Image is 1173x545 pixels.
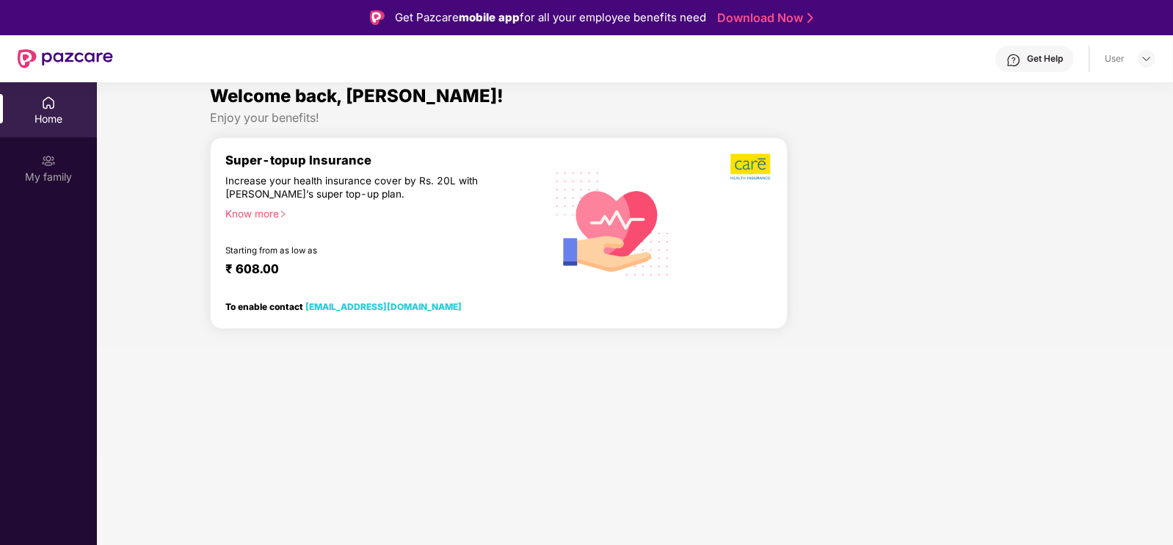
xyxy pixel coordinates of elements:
div: Get Help [1027,53,1063,65]
div: ₹ 608.00 [225,261,529,279]
img: b5dec4f62d2307b9de63beb79f102df3.png [730,153,772,181]
div: Know more [225,207,535,217]
img: svg+xml;base64,PHN2ZyBpZD0iSGVscC0zMngzMiIgeG1sbnM9Imh0dHA6Ly93d3cudzMub3JnLzIwMDAvc3ZnIiB3aWR0aD... [1006,53,1021,68]
img: svg+xml;base64,PHN2ZyBpZD0iRHJvcGRvd24tMzJ4MzIiIHhtbG5zPSJodHRwOi8vd3d3LnczLm9yZy8yMDAwL3N2ZyIgd2... [1141,53,1152,65]
div: To enable contact [225,301,462,311]
img: svg+xml;base64,PHN2ZyBpZD0iSG9tZSIgeG1sbnM9Imh0dHA6Ly93d3cudzMub3JnLzIwMDAvc3ZnIiB3aWR0aD0iMjAiIG... [41,95,56,110]
div: User [1105,53,1125,65]
img: Logo [370,10,385,25]
div: Get Pazcare for all your employee benefits need [395,9,706,26]
img: svg+xml;base64,PHN2ZyB3aWR0aD0iMjAiIGhlaWdodD0iMjAiIHZpZXdCb3g9IjAgMCAyMCAyMCIgZmlsbD0ibm9uZSIgeG... [41,154,56,168]
a: Download Now [717,10,809,26]
a: [EMAIL_ADDRESS][DOMAIN_NAME] [305,301,462,312]
img: Stroke [807,10,813,26]
div: Increase your health insurance cover by Rs. 20L with [PERSON_NAME]’s super top-up plan. [225,174,481,201]
img: New Pazcare Logo [18,49,113,68]
div: Enjoy your benefits! [210,110,1059,126]
span: right [279,210,287,218]
div: Starting from as low as [225,245,482,256]
img: svg+xml;base64,PHN2ZyB4bWxucz0iaHR0cDovL3d3dy53My5vcmcvMjAwMC9zdmciIHhtbG5zOnhsaW5rPSJodHRwOi8vd3... [545,154,681,292]
div: Super-topup Insurance [225,153,544,167]
span: Welcome back, [PERSON_NAME]! [210,85,504,107]
strong: mobile app [459,10,520,24]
